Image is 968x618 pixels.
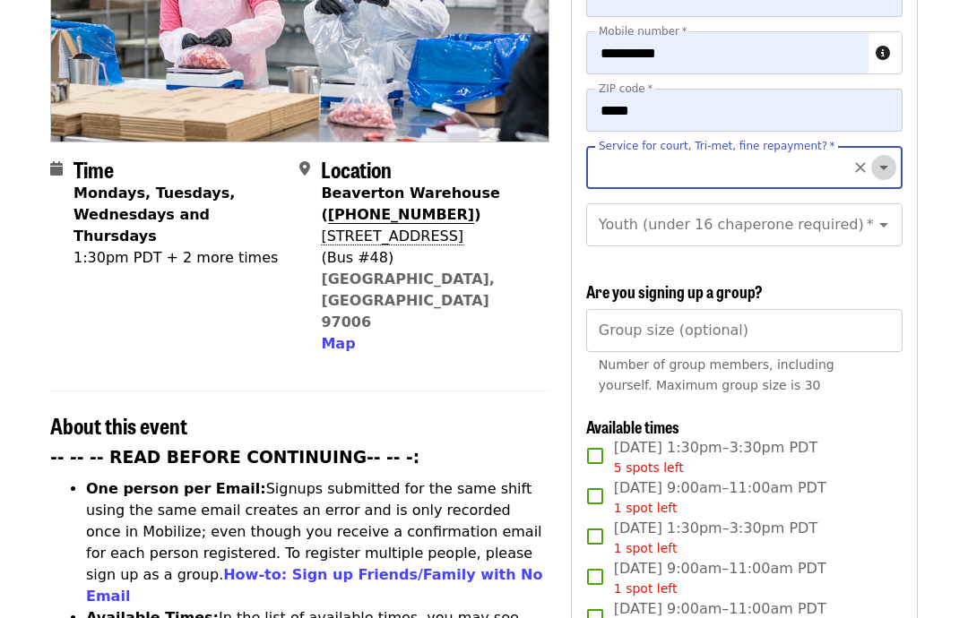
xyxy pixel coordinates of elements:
[73,153,114,185] span: Time
[73,247,285,269] div: 1:30pm PDT + 2 more times
[848,155,873,180] button: Clear
[614,518,817,558] span: [DATE] 1:30pm–3:30pm PDT
[321,153,392,185] span: Location
[73,185,235,245] strong: Mondays, Tuesdays, Wednesdays and Thursdays
[599,357,834,392] span: Number of group members, including yourself. Maximum group size is 30
[614,581,678,596] span: 1 spot left
[50,448,419,467] strong: -- -- -- READ BEFORE CONTINUING-- -- -:
[299,160,310,177] i: map-marker-alt icon
[86,478,549,607] li: Signups submitted for the same shift using the same email creates an error and is only recorded o...
[614,541,678,555] span: 1 spot left
[599,83,653,94] label: ZIP code
[321,333,355,355] button: Map
[586,89,903,132] input: ZIP code
[871,155,896,180] button: Open
[614,437,817,477] span: [DATE] 1:30pm–3:30pm PDT
[86,480,266,497] strong: One person per Email:
[614,501,678,515] span: 1 spot left
[50,409,187,441] span: About this event
[321,335,355,352] span: Map
[321,270,495,330] a: [GEOGRAPHIC_DATA], [GEOGRAPHIC_DATA] 97006
[614,460,684,475] span: 5 spots left
[86,566,543,605] a: How-to: Sign up Friends/Family with No Email
[876,45,890,62] i: circle-info icon
[321,247,534,269] div: (Bus #48)
[586,31,869,74] input: Mobile number
[871,212,896,237] button: Open
[614,477,826,518] span: [DATE] 9:00am–11:00am PDT
[586,279,763,303] span: Are you signing up a group?
[614,558,826,598] span: [DATE] 9:00am–11:00am PDT
[50,160,63,177] i: calendar icon
[599,141,835,151] label: Service for court, Tri-met, fine repayment?
[586,309,903,352] input: [object Object]
[586,415,679,438] span: Available times
[321,185,499,224] strong: Beaverton Warehouse ( )
[599,26,687,37] label: Mobile number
